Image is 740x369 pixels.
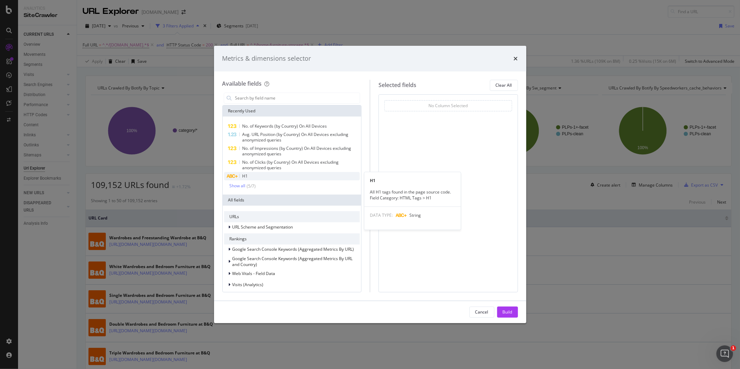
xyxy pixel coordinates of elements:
span: DATA TYPE: [370,213,393,218]
div: Clear All [496,82,512,88]
div: ( 5 / 7 ) [246,183,256,189]
button: Build [497,307,518,318]
span: Web Vitals - Field Data [232,271,275,276]
div: H1 [364,178,461,183]
span: String [409,213,421,218]
div: Available fields [222,80,262,87]
input: Search by field name [235,93,360,103]
div: Selected fields [378,81,416,89]
span: URL Scheme and Segmentation [232,224,293,230]
div: No Column Selected [428,103,468,109]
span: Visits (Analytics) [232,282,264,288]
div: All H1 tags found in the page source code. Field Category: HTML Tags > H1 [364,189,461,201]
iframe: Intercom live chat [716,345,733,362]
div: Show all [230,183,246,188]
div: Rankings [224,233,360,244]
span: H1 [243,173,248,179]
div: URLs [224,211,360,222]
button: Cancel [469,307,494,318]
span: No. of Keywords (by Country) On All Devices [243,123,327,129]
button: Clear All [490,80,518,91]
div: modal [214,46,526,323]
span: No. of Impressions (by Country) On All Devices excluding anonymized queries [242,145,351,157]
div: Cancel [475,309,488,315]
span: Google Search Console Keywords (Aggregated Metrics By URL) [232,246,354,252]
div: All fields [223,195,362,206]
div: times [514,54,518,63]
div: Recently Used [223,105,362,117]
span: Google Search Console Keywords (Aggregated Metrics By URL and Country) [232,256,353,267]
span: Avg. URL Position (by Country) On All Devices excluding anonymized queries [242,131,348,143]
span: 1 [731,345,736,351]
span: No. of Clicks (by Country) On All Devices excluding anonymized queries [242,159,339,171]
div: Metrics & dimensions selector [222,54,311,63]
div: Build [503,309,512,315]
